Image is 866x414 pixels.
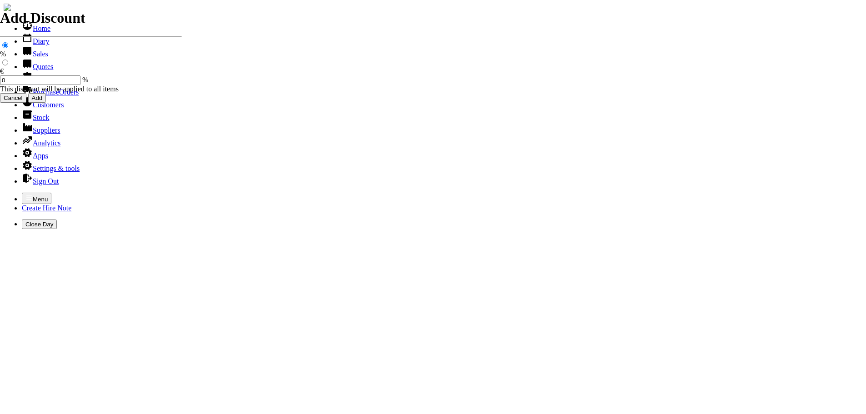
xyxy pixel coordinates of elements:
input: % [2,42,8,48]
span: % [82,76,88,84]
a: Settings & tools [22,165,80,172]
input: € [2,60,8,65]
a: Sign Out [22,177,59,185]
li: Hire Notes [22,71,862,84]
a: Customers [22,101,64,109]
li: Suppliers [22,122,862,135]
li: Stock [22,109,862,122]
button: Close Day [22,219,57,229]
input: Add [28,93,46,103]
a: Stock [22,114,49,121]
a: Create Hire Note [22,204,71,212]
a: Apps [22,152,48,160]
a: Analytics [22,139,60,147]
a: Suppliers [22,126,60,134]
button: Menu [22,193,51,204]
li: Sales [22,45,862,58]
